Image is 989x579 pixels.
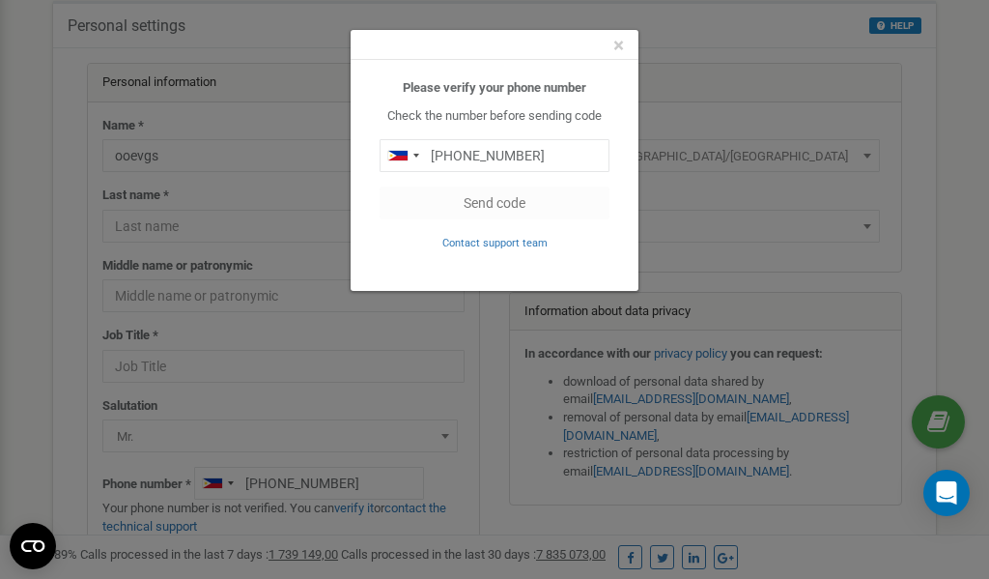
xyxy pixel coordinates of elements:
button: Send code [380,187,609,219]
a: Contact support team [442,235,548,249]
p: Check the number before sending code [380,107,609,126]
input: 0905 123 4567 [380,139,609,172]
button: Close [613,36,624,56]
b: Please verify your phone number [403,80,586,95]
button: Open CMP widget [10,523,56,569]
small: Contact support team [442,237,548,249]
div: Telephone country code [381,140,425,171]
div: Open Intercom Messenger [923,470,970,516]
span: × [613,34,624,57]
